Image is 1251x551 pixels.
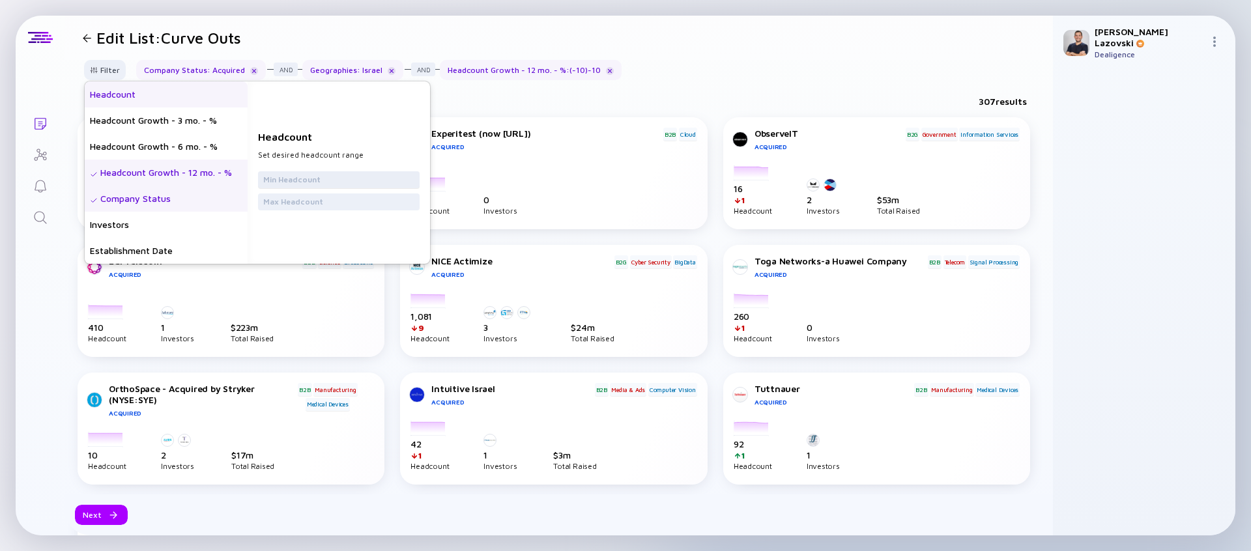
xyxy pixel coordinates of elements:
div: Headcount Growth - 12 mo. - % : ( -10 ) - 10 [440,60,622,80]
div: Toga Networks-a Huawei Company [755,255,927,266]
div: Investors [161,463,195,469]
div: Total Raised [231,335,274,341]
div: 3 [483,322,534,333]
img: Adam Profile Picture [1063,30,1089,56]
div: B2G [614,255,628,268]
img: Selected [90,171,98,178]
div: Intuitive Israel [431,383,593,394]
div: Acquired [109,270,301,278]
div: Geographies : Israel [302,60,403,80]
div: B2B [298,383,311,396]
div: Investors [483,463,517,469]
div: Cyber Security [630,255,672,268]
div: Acquired [431,143,661,150]
div: 0 [483,194,517,205]
div: B2B [663,128,677,141]
div: Headcount Growth - 6 mo. - % [85,134,248,160]
div: Dealigence [1095,49,1204,59]
div: ObserveIT [755,128,904,139]
div: Headcount [85,81,248,107]
div: B2B [595,383,609,396]
div: Total Raised [877,208,920,214]
div: 0 [807,322,840,333]
input: Min Headcount [263,173,414,186]
div: Investors [483,335,534,341]
div: Medical Devices [975,383,1020,396]
div: Total Raised [231,463,274,469]
div: Investors [161,335,194,341]
div: Acquired [109,409,280,417]
div: OrthoSpace - Acquired by Stryker (NYSE:SYE) [109,383,280,405]
div: $ 223m [231,322,274,333]
div: B2B [914,383,928,396]
div: BigData [673,255,697,268]
div: 1 [807,449,840,460]
div: Headcount Growth - 3 mo. - % [85,107,248,134]
div: Headcount [258,130,420,144]
div: Headcount Growth - 12 mo. - % [85,160,248,186]
a: Investor Map [16,138,65,169]
div: Establishment Date [85,238,248,264]
div: Acquired [755,398,913,406]
div: 1 [161,322,194,333]
div: Computer Vision [648,383,697,396]
a: Reminders [16,169,65,201]
div: Tuttnauer [755,383,913,394]
div: Acquired [755,270,927,278]
div: Total Raised [553,463,596,469]
div: Set desired headcount range [258,150,420,161]
div: Information Services [959,128,1020,141]
div: Government [921,128,958,141]
div: Telecom [943,255,967,268]
h1: Edit List: Curve Outs [96,29,241,47]
div: Acquired [431,398,593,406]
div: B2B [928,255,942,268]
div: 1 [483,449,517,460]
div: $ 3m [553,449,596,460]
div: Experitest (now [URL]) [431,128,661,139]
div: Investors [85,212,248,238]
div: $ 24m [571,322,614,333]
button: Next [75,505,128,525]
div: Media & Ads [610,383,646,396]
div: Investors [807,335,840,341]
div: Filter [82,60,128,80]
div: Company Status : Acquired [136,60,266,80]
div: Investors [807,208,841,214]
div: Investors [483,208,517,214]
div: $ 17m [231,449,274,460]
div: Acquired [431,270,612,278]
a: Lists [16,107,65,138]
a: Search [16,201,65,232]
input: Max Headcount [263,195,414,208]
img: Selected [90,197,98,205]
div: [PERSON_NAME] Lazovski [1095,26,1204,48]
div: Medical Devices [306,398,350,411]
div: 2 [807,194,841,205]
img: Menu [1209,36,1220,47]
div: Manufacturing [313,383,357,396]
div: Company Status [85,186,248,212]
div: $ 53m [877,194,920,205]
div: 307 results [979,96,1027,107]
div: Manufacturing [930,383,973,396]
div: NICE Actimize [431,255,612,266]
div: B2G [906,128,919,141]
div: Acquired [755,143,904,150]
div: Signal Processing [968,255,1020,268]
div: Investors [807,463,840,469]
div: Total Raised [571,335,614,341]
div: Cloud [679,128,697,141]
div: 2 [161,449,195,460]
button: Filter [84,60,126,80]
